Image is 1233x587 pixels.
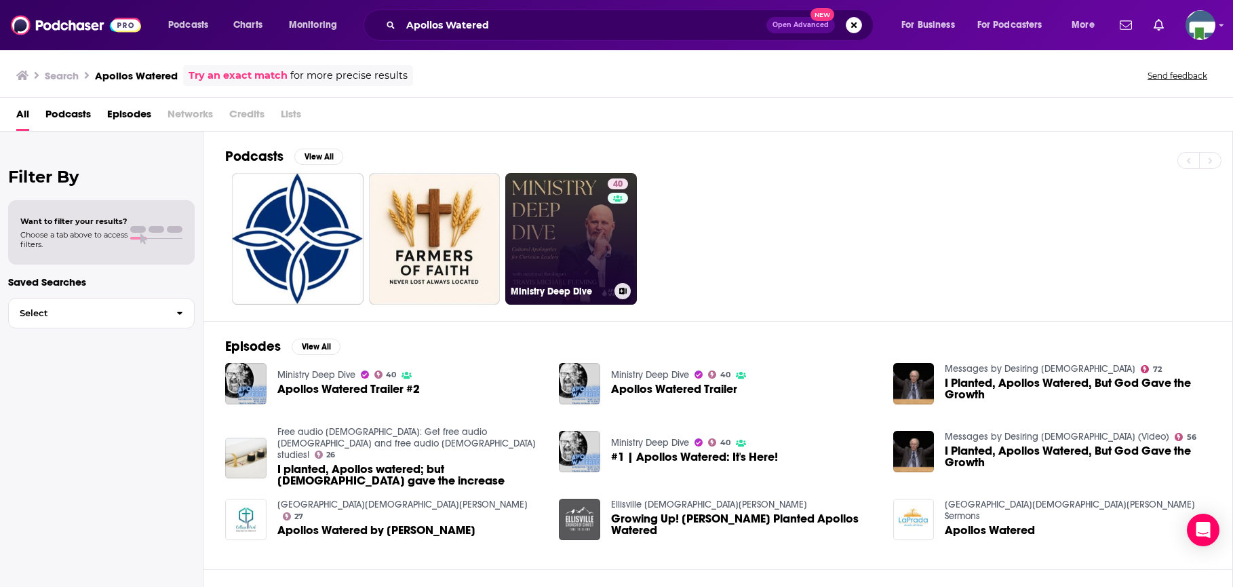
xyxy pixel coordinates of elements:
a: Try an exact match [189,68,288,83]
a: College Park Church of Christ [277,499,528,510]
a: Apollos Watered by Greg Palmer [277,525,475,536]
span: I Planted, Apollos Watered, But God Gave the Growth [945,445,1211,468]
a: EpisodesView All [225,338,340,355]
h2: Episodes [225,338,281,355]
a: 40 [708,371,730,379]
a: I planted, Apollos watered; but God gave the increase [277,463,543,487]
button: open menu [1062,14,1112,36]
span: I planted, Apollos watered; but [DEMOGRAPHIC_DATA] gave the increase [277,463,543,487]
a: Ministry Deep Dive [277,369,355,381]
button: View All [292,339,340,355]
a: Show notifications dropdown [1148,14,1169,37]
a: PodcastsView All [225,148,343,165]
span: Apollos Watered by [PERSON_NAME] [277,525,475,536]
span: 26 [326,452,335,458]
a: 40 [608,178,628,189]
a: La Prada Drive Church of Christ, Mesquite TX Sermons [945,499,1195,522]
h2: Filter By [8,167,195,187]
span: 72 [1153,366,1162,373]
img: Apollos Watered [893,499,935,540]
img: Podchaser - Follow, Share and Rate Podcasts [11,12,141,38]
a: Episodes [107,103,151,131]
h2: Podcasts [225,148,283,165]
img: Growing Up! Paul Planted Apollos Watered [559,499,600,540]
a: 72 [1141,365,1162,373]
a: Messages by Desiring God (Video) [945,431,1169,442]
span: 40 [386,372,396,378]
span: 27 [294,514,303,520]
button: View All [294,149,343,165]
a: Apollos Watered [945,525,1035,536]
a: Show notifications dropdown [1114,14,1137,37]
img: User Profile [1186,10,1215,40]
a: Ministry Deep Dive [611,369,689,381]
img: Apollos Watered Trailer [559,363,600,404]
a: Apollos Watered Trailer #2 [277,383,420,395]
a: All [16,103,29,131]
span: 40 [720,372,730,378]
button: open menu [279,14,355,36]
a: 26 [315,451,336,459]
img: Apollos Watered Trailer #2 [225,363,267,404]
span: Lists [281,103,301,131]
a: 40 [708,438,730,447]
span: 56 [1187,434,1196,440]
button: Show profile menu [1186,10,1215,40]
button: open menu [159,14,226,36]
span: Charts [233,16,262,35]
span: 40 [720,440,730,446]
p: Saved Searches [8,276,195,288]
a: Messages by Desiring God [945,363,1135,375]
span: Monitoring [289,16,337,35]
div: Open Intercom Messenger [1187,514,1219,546]
button: open menu [892,14,972,36]
img: I Planted, Apollos Watered, But God Gave the Growth [893,431,935,472]
button: Open AdvancedNew [766,17,835,33]
span: For Podcasters [977,16,1042,35]
button: Select [8,298,195,328]
span: for more precise results [290,68,408,83]
a: 40Ministry Deep Dive [505,173,637,305]
input: Search podcasts, credits, & more... [401,14,766,36]
img: I planted, Apollos watered; but God gave the increase [225,438,267,479]
img: I Planted, Apollos Watered, But God Gave the Growth [893,363,935,404]
span: Credits [229,103,265,131]
a: I Planted, Apollos Watered, But God Gave the Growth [945,377,1211,400]
button: Send feedback [1143,70,1211,81]
img: #1 | Apollos Watered: It's Here! [559,431,600,472]
span: Open Advanced [772,22,829,29]
div: Search podcasts, credits, & more... [376,10,886,41]
h3: Search [45,69,79,82]
a: Podcasts [45,103,91,131]
img: Apollos Watered by Greg Palmer [225,499,267,540]
span: More [1072,16,1095,35]
a: Growing Up! Paul Planted Apollos Watered [611,513,877,536]
a: 56 [1175,433,1196,441]
a: Ministry Deep Dive [611,437,689,449]
h3: Ministry Deep Dive [511,286,609,297]
span: Logged in as KCMedia [1186,10,1215,40]
a: Charts [224,14,271,36]
span: #1 | Apollos Watered: It's Here! [611,451,778,463]
a: 27 [283,512,304,520]
a: Apollos Watered Trailer [611,383,737,395]
a: Ellisville Church of Christ [611,499,807,510]
a: 40 [374,371,397,379]
a: Free audio sermons: Get free audio sermons and free audio Bible studies! [277,426,536,461]
h3: Apollos Watered [95,69,178,82]
span: Choose a tab above to access filters. [20,230,128,249]
span: Select [9,309,165,318]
